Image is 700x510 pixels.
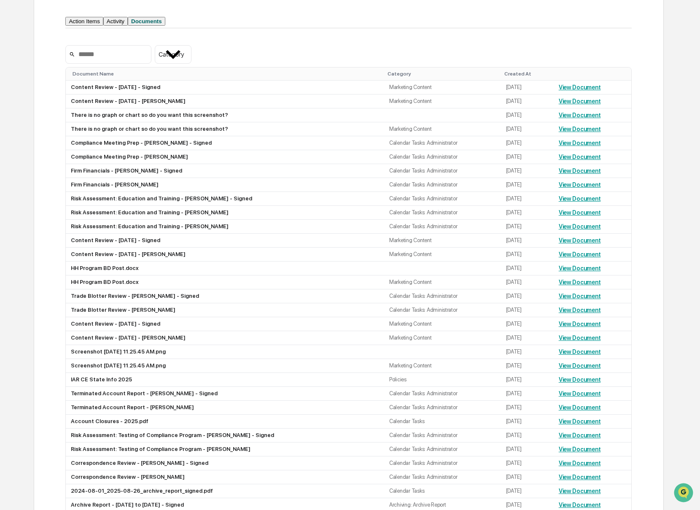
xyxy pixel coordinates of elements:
td: [DATE] [501,94,554,108]
a: View Document [559,307,601,313]
td: [DATE] [501,303,554,317]
td: Calendar Tasks: Administrator [384,303,501,317]
div: secondary tabs example [65,17,632,26]
span: Pylon [84,143,102,149]
td: [DATE] [501,484,554,498]
td: [DATE] [501,401,554,415]
td: Risk Assessment: Testing of Compliance Program - [PERSON_NAME] - Signed [66,429,384,443]
td: [DATE] [501,248,554,262]
a: View Document [559,474,601,480]
td: [DATE] [501,415,554,429]
td: Marketing Content [384,248,501,262]
a: View Document [559,404,601,411]
td: Calendar Tasks: Administrator [384,178,501,192]
td: Calendar Tasks: Administrator [384,164,501,178]
a: View Document [559,293,601,300]
td: Marketing Content [384,275,501,289]
td: Calendar Tasks: Administrator [384,192,501,206]
td: [DATE] [501,206,554,220]
td: [DATE] [501,275,554,289]
a: View Document [559,348,601,355]
a: View Document [559,460,601,467]
a: View Document [559,265,601,272]
span: Attestations [70,106,105,115]
a: View Document [559,390,601,397]
td: Risk Assessment: Education and Training - [PERSON_NAME] - Signed [66,192,384,206]
td: [DATE] [501,164,554,178]
a: View Document [559,321,601,327]
td: Calendar Tasks [384,415,501,429]
td: Calendar Tasks [384,484,501,498]
button: Action Items [65,17,103,26]
a: View Document [559,488,601,494]
div: Start new chat [29,65,138,73]
td: Marketing Content [384,94,501,108]
td: Calendar Tasks: Administrator [384,136,501,150]
td: Marketing Content [384,122,501,136]
div: Document Name [73,71,380,77]
a: View Document [559,154,601,160]
td: [DATE] [501,456,554,470]
td: [DATE] [501,234,554,248]
td: Screenshot [DATE] 11.25.45 AM.png [66,345,384,359]
td: HH Program BD Post.docx [66,275,384,289]
td: [DATE] [501,81,554,94]
iframe: Open customer support [673,482,696,505]
a: View Document [559,84,601,91]
td: Calendar Tasks: Administrator [384,456,501,470]
td: Marketing Content [384,81,501,94]
td: Policies [384,373,501,387]
a: View Document [559,195,601,202]
td: Content Review - [DATE] - [PERSON_NAME] [66,331,384,345]
td: Calendar Tasks: Administrator [384,150,501,164]
td: Compliance Meeting Prep - [PERSON_NAME] [66,150,384,164]
a: View Document [559,418,601,425]
td: Content Review - [DATE] - [PERSON_NAME] [66,94,384,108]
a: 🗄️Attestations [58,103,108,118]
td: [DATE] [501,317,554,331]
div: We're available if you need us! [29,73,107,80]
td: Trade Blotter Review - [PERSON_NAME] [66,303,384,317]
div: 🔎 [8,123,15,130]
a: View Document [559,209,601,216]
td: [DATE] [501,150,554,164]
a: View Document [559,251,601,258]
td: [DATE] [501,387,554,401]
td: HH Program BD Post.docx [66,262,384,275]
a: View Document [559,362,601,369]
td: [DATE] [501,192,554,206]
td: [DATE] [501,345,554,359]
td: Risk Assessment: Education and Training - [PERSON_NAME] [66,220,384,234]
td: Firm Financials - [PERSON_NAME] [66,178,384,192]
p: How can we help? [8,18,153,31]
a: View Document [559,502,601,508]
td: There is no graph or chart so do you want this screenshot? [66,108,384,122]
div: Created At [504,71,550,77]
a: View Document [559,98,601,105]
div: Category [388,71,498,77]
a: View Document [559,126,601,132]
img: 1746055101610-c473b297-6a78-478c-a979-82029cc54cd1 [8,65,24,80]
td: Account Closures - 2025.pdf [66,415,384,429]
td: Marketing Content [384,331,501,345]
td: [DATE] [501,443,554,456]
span: Preclearance [17,106,54,115]
td: Calendar Tasks: Administrator [384,401,501,415]
a: View Document [559,181,601,188]
td: Content Review - [DATE] - Signed [66,234,384,248]
td: [DATE] [501,331,554,345]
td: Calendar Tasks: Administrator [384,206,501,220]
td: Risk Assessment: Education and Training - [PERSON_NAME] [66,206,384,220]
td: Compliance Meeting Prep - [PERSON_NAME] - Signed [66,136,384,150]
td: [DATE] [501,108,554,122]
div: 🖐️ [8,107,15,114]
td: Content Review - [DATE] - Signed [66,81,384,94]
td: Firm Financials - [PERSON_NAME] - Signed [66,164,384,178]
a: View Document [559,376,601,383]
td: [DATE] [501,429,554,443]
div: 🗄️ [61,107,68,114]
td: [DATE] [501,220,554,234]
a: View Document [559,279,601,286]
